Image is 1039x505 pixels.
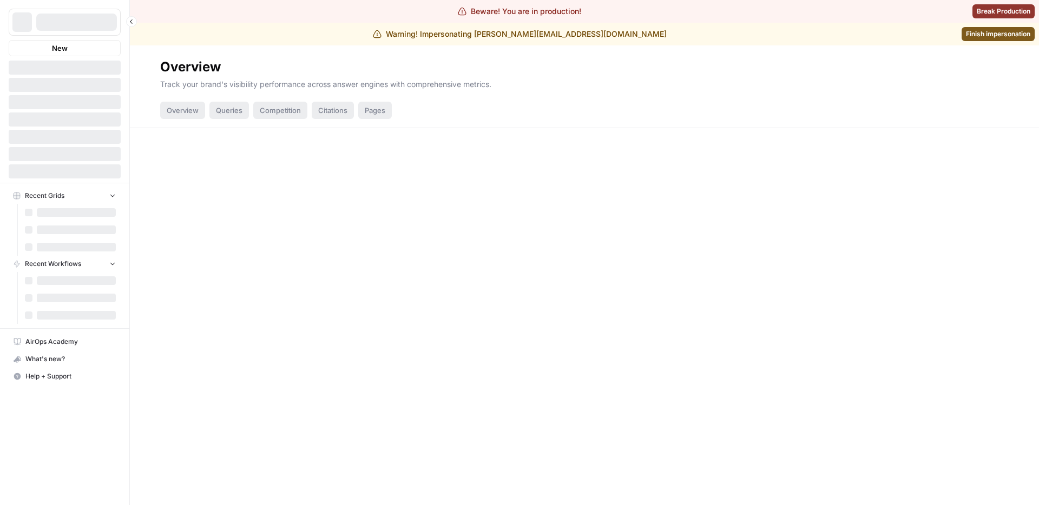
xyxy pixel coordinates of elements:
span: New [52,43,68,54]
a: AirOps Academy [9,333,121,350]
div: What's new? [9,351,120,367]
div: Beware! You are in production! [458,6,581,17]
span: Help + Support [25,371,116,381]
div: Citations [312,102,354,119]
span: Break Production [977,6,1030,16]
div: Overview [160,102,205,119]
a: Finish impersonation [962,27,1035,41]
button: Recent Workflows [9,256,121,272]
div: Overview [160,58,221,76]
p: Track your brand's visibility performance across answer engines with comprehensive metrics. [160,76,1009,90]
span: AirOps Academy [25,337,116,347]
span: Recent Workflows [25,259,81,269]
span: Finish impersonation [966,29,1030,39]
button: Break Production [972,4,1035,18]
button: What's new? [9,350,121,368]
div: Competition [253,102,307,119]
div: Queries [209,102,249,119]
button: Recent Grids [9,188,121,204]
div: Warning! Impersonating [PERSON_NAME][EMAIL_ADDRESS][DOMAIN_NAME] [373,29,667,39]
span: Recent Grids [25,191,64,201]
button: Help + Support [9,368,121,385]
div: Pages [358,102,392,119]
button: New [9,40,121,56]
